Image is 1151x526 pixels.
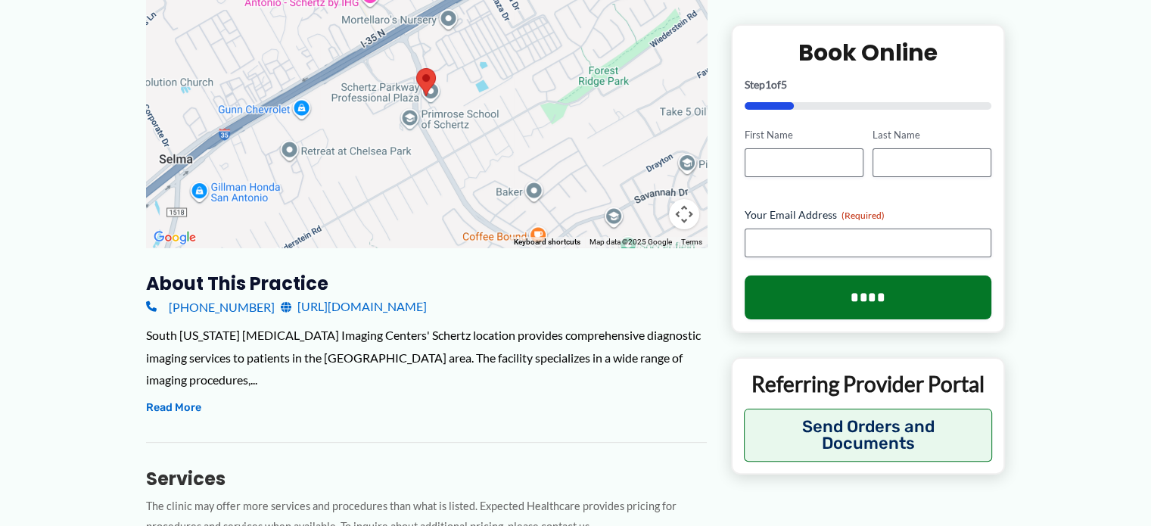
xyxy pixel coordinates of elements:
[146,324,707,391] div: South [US_STATE] [MEDICAL_DATA] Imaging Centers' Schertz location provides comprehensive diagnost...
[146,467,707,490] h3: Services
[781,78,787,91] span: 5
[150,228,200,247] a: Open this area in Google Maps (opens a new window)
[146,272,707,295] h3: About this practice
[841,210,885,221] span: (Required)
[745,79,992,90] p: Step of
[873,128,991,142] label: Last Name
[514,237,580,247] button: Keyboard shortcuts
[745,38,992,67] h2: Book Online
[146,295,275,318] a: [PHONE_NUMBER]
[681,238,702,246] a: Terms (opens in new tab)
[150,228,200,247] img: Google
[744,370,993,397] p: Referring Provider Portal
[745,128,863,142] label: First Name
[281,295,427,318] a: [URL][DOMAIN_NAME]
[765,78,771,91] span: 1
[146,399,201,417] button: Read More
[589,238,672,246] span: Map data ©2025 Google
[669,199,699,229] button: Map camera controls
[744,409,993,462] button: Send Orders and Documents
[745,207,992,223] label: Your Email Address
